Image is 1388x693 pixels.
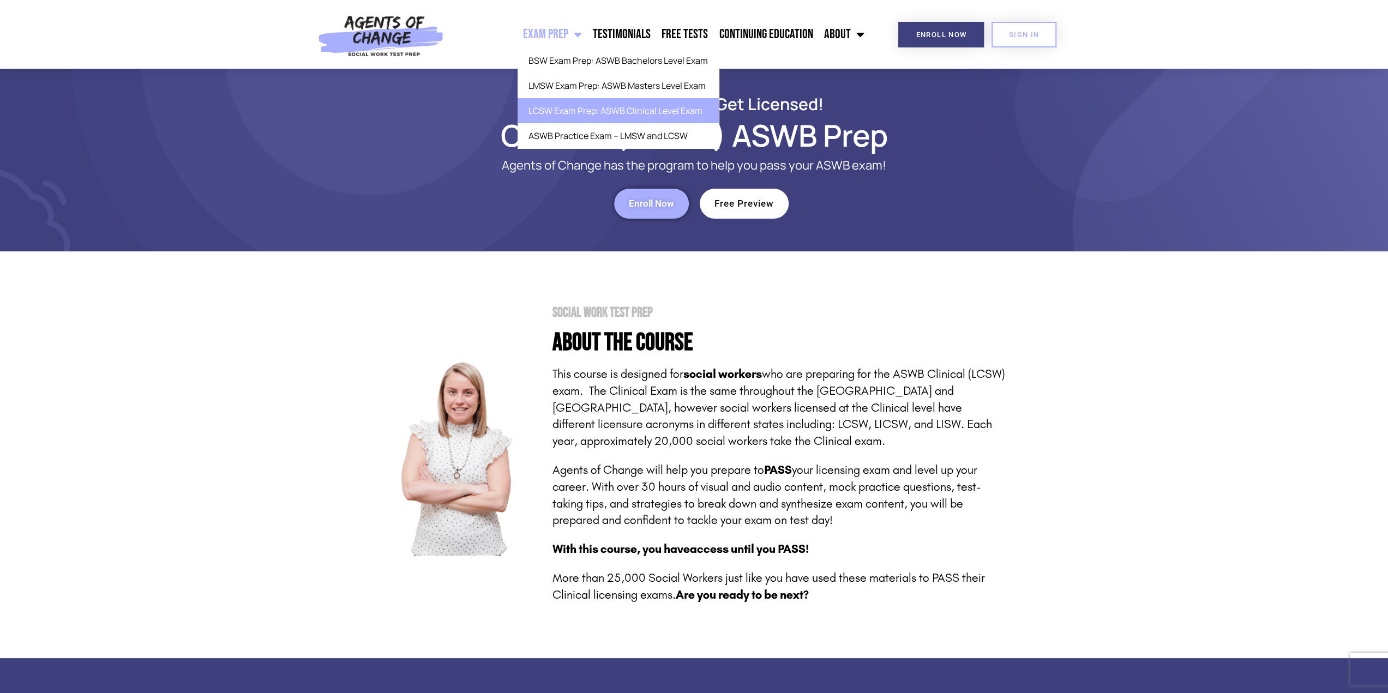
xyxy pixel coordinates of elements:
[552,306,1005,320] h2: Social Work Test Prep
[676,588,809,602] strong: Are you ready to be next?
[690,542,809,556] span: access until you PASS!
[449,21,869,48] nav: Menu
[614,189,689,219] a: Enroll Now
[713,21,818,48] a: Continuing Education
[552,542,690,556] span: With this course, you have
[383,123,1005,148] h1: Clinical (LCSW) ASWB Prep
[518,123,719,148] a: ASWB Practice Exam – LMSW and LCSW
[656,21,713,48] a: Free Tests
[898,22,984,47] a: Enroll Now
[518,21,587,48] a: Exam Prep
[764,463,792,477] strong: PASS
[552,366,1005,450] p: This course is designed for who are preparing for the ASWB Clinical (LCSW) exam. The Clinical Exa...
[552,462,1005,529] p: Agents of Change will help you prepare to your licensing exam and level up your career. With over...
[552,570,1005,604] p: More than 25,000 Social Workers just like you have used these materials to PASS their Clinical li...
[818,21,869,48] a: About
[518,48,719,148] ul: Exam Prep
[552,330,1005,355] h4: About the Course
[629,199,674,208] span: Enroll Now
[916,31,966,38] span: Enroll Now
[383,96,1005,112] h2: Build Confidence & Get Licensed!
[518,98,719,123] a: LCSW Exam Prep: ASWB Clinical Level Exam
[427,159,962,172] p: Agents of Change has the program to help you pass your ASWB exam!
[714,199,774,208] span: Free Preview
[700,189,789,219] a: Free Preview
[1009,31,1040,38] span: SIGN IN
[518,73,719,98] a: LMSW Exam Prep: ASWB Masters Level Exam
[587,21,656,48] a: Testimonials
[518,48,719,73] a: BSW Exam Prep: ASWB Bachelors Level Exam
[683,367,762,381] strong: social workers
[992,22,1057,47] a: SIGN IN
